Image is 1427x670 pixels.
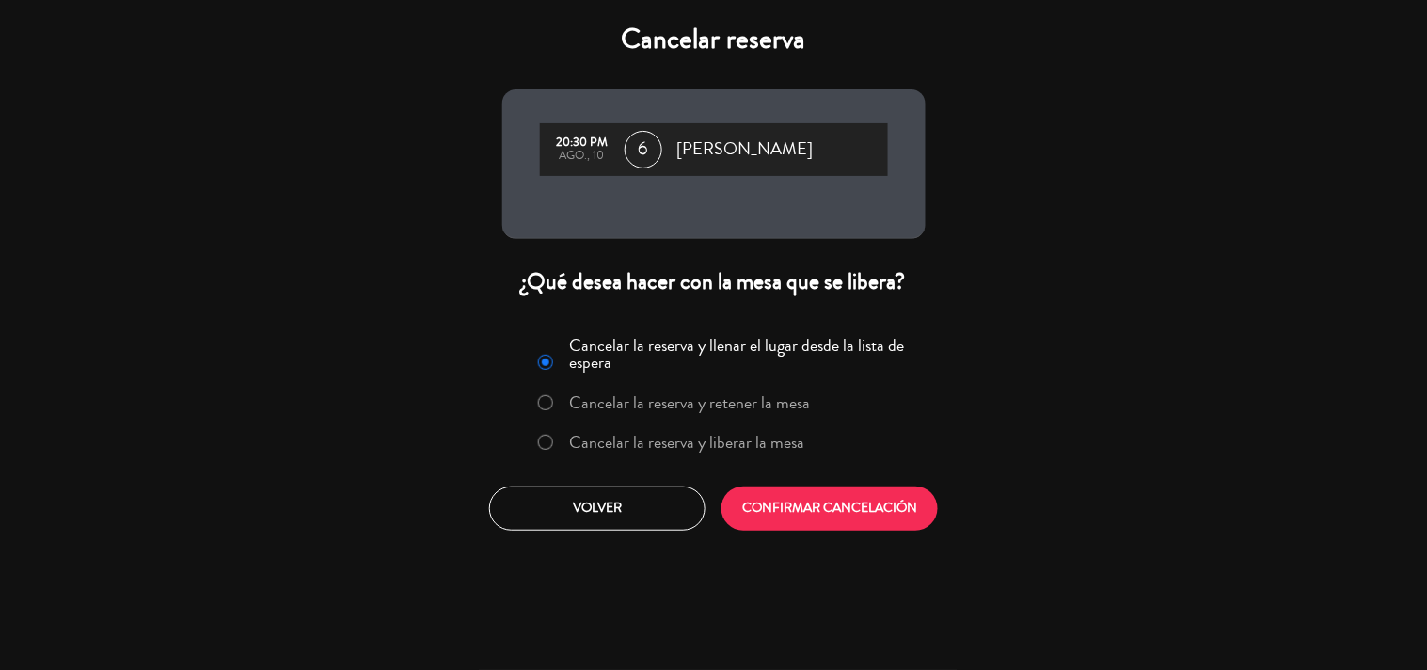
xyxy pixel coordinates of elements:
h4: Cancelar reserva [502,23,926,56]
button: CONFIRMAR CANCELACIÓN [721,487,938,531]
span: 6 [625,131,662,168]
button: Volver [489,487,706,531]
span: [PERSON_NAME] [677,136,814,164]
div: 20:30 PM [549,136,615,150]
label: Cancelar la reserva y retener la mesa [569,394,810,411]
label: Cancelar la reserva y llenar el lugar desde la lista de espera [569,337,913,371]
div: ago., 10 [549,150,615,163]
label: Cancelar la reserva y liberar la mesa [569,434,804,451]
div: ¿Qué desea hacer con la mesa que se libera? [502,267,926,296]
